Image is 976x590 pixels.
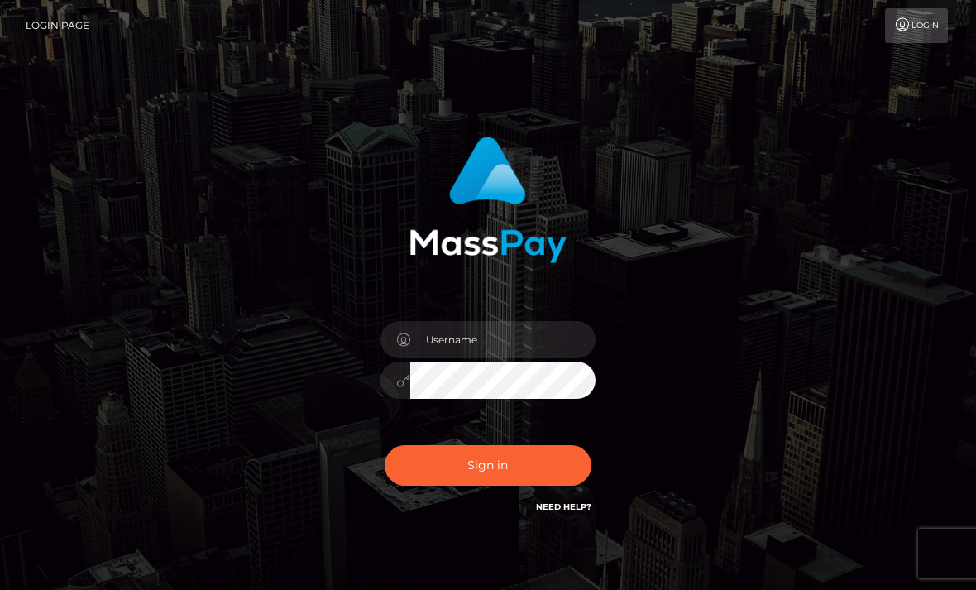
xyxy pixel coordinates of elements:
input: Username... [410,321,596,358]
a: Need Help? [536,501,591,512]
a: Login Page [26,8,89,43]
a: Login [885,8,948,43]
img: MassPay Login [409,137,567,263]
button: Sign in [385,445,591,486]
